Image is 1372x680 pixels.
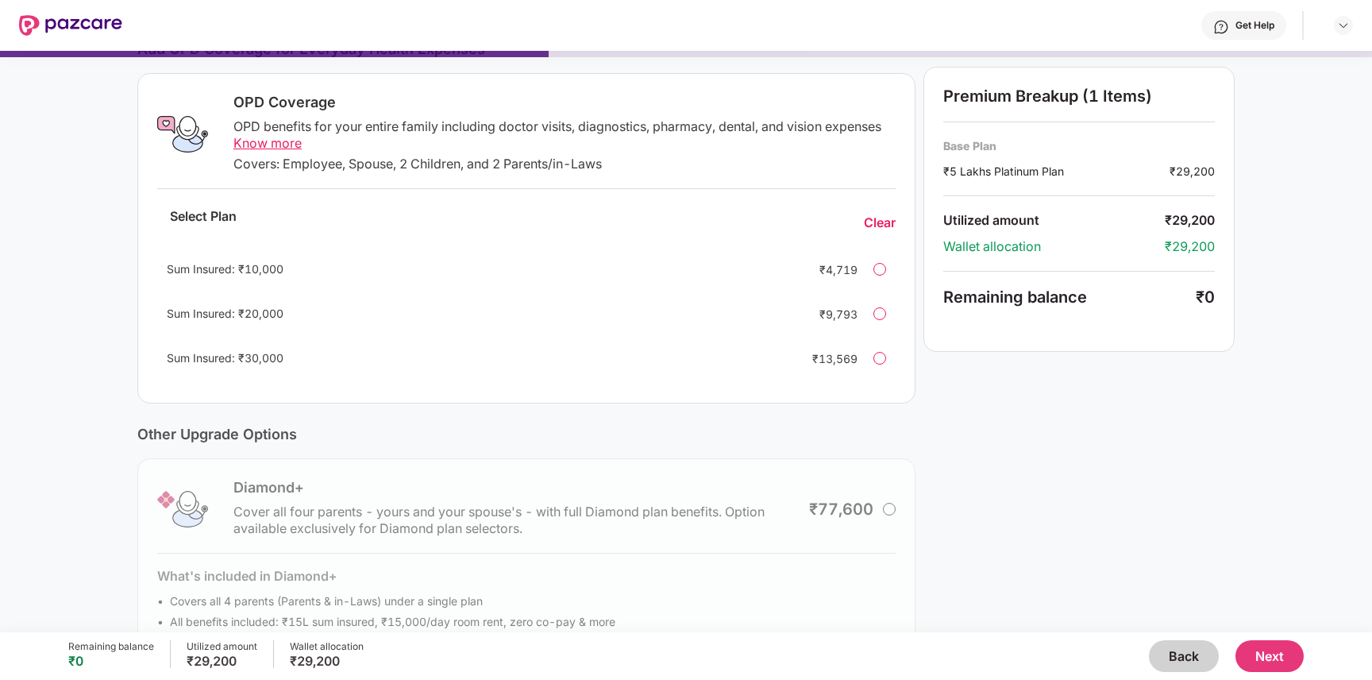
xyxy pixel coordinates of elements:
div: Premium Breakup (1 Items) [943,87,1215,106]
button: Next [1235,640,1304,672]
div: Clear [864,214,896,231]
div: ₹5 Lakhs Platinum Plan [943,163,1170,180]
div: ₹0 [68,653,154,669]
img: OPD Coverage [157,109,208,160]
div: ₹4,719 [794,261,857,278]
div: ₹29,200 [1170,163,1215,180]
button: Back [1149,640,1219,672]
div: Get Help [1235,19,1274,32]
img: svg+xml;base64,PHN2ZyBpZD0iRHJvcGRvd24tMzJ4MzIiIHhtbG5zPSJodHRwOi8vd3d3LnczLm9yZy8yMDAwL3N2ZyIgd2... [1337,19,1350,32]
div: ₹29,200 [1165,238,1215,255]
div: OPD benefits for your entire family including doctor visits, diagnostics, pharmacy, dental, and v... [233,118,896,152]
div: ₹29,200 [1165,212,1215,229]
div: Other Upgrade Options [137,426,915,442]
div: ₹29,200 [290,653,364,669]
img: svg+xml;base64,PHN2ZyBpZD0iSGVscC0zMngzMiIgeG1sbnM9Imh0dHA6Ly93d3cudzMub3JnLzIwMDAvc3ZnIiB3aWR0aD... [1213,19,1229,35]
div: ₹0 [1196,288,1215,307]
div: Covers: Employee, Spouse, 2 Children, and 2 Parents/in-Laws [233,156,896,172]
div: Remaining balance [943,288,1196,307]
div: Select Plan [157,208,249,238]
div: Base Plan [943,138,1215,153]
div: ₹13,569 [794,350,857,367]
div: Wallet allocation [290,640,364,653]
div: Wallet allocation [943,238,1165,255]
div: ₹29,200 [187,653,257,669]
div: OPD Coverage [233,93,896,112]
span: Know more [233,135,302,151]
div: ₹9,793 [794,306,857,323]
div: Utilized amount [943,212,1165,229]
div: Utilized amount [187,640,257,653]
span: Sum Insured: ₹20,000 [167,307,283,320]
span: Sum Insured: ₹30,000 [167,351,283,365]
img: New Pazcare Logo [19,15,122,36]
div: Remaining balance [68,640,154,653]
span: Sum Insured: ₹10,000 [167,262,283,276]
